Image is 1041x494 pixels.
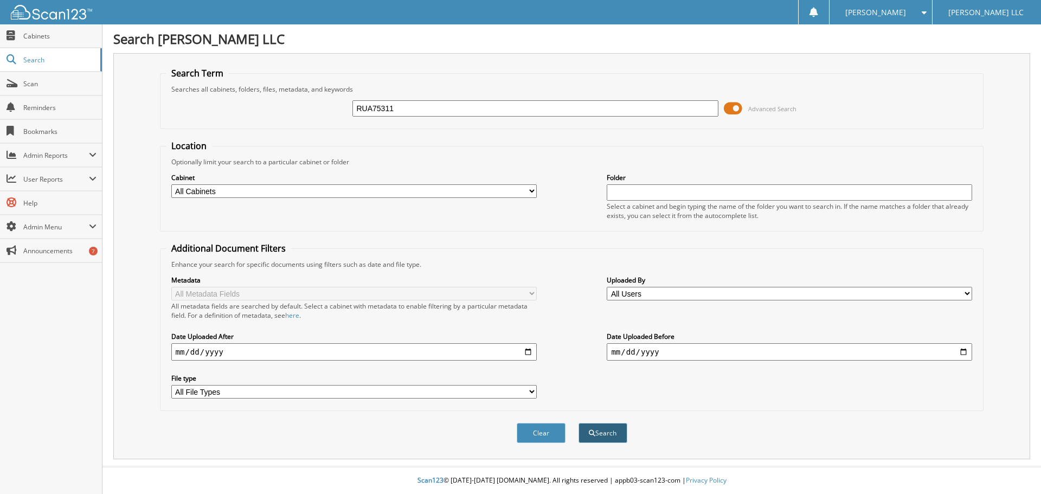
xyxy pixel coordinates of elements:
span: Scan [23,79,97,88]
label: Folder [607,173,972,182]
span: Admin Menu [23,222,89,232]
input: start [171,343,537,361]
div: 7 [89,247,98,255]
span: [PERSON_NAME] [845,9,906,16]
span: Cabinets [23,31,97,41]
a: Privacy Policy [686,476,727,485]
span: Admin Reports [23,151,89,160]
legend: Additional Document Filters [166,242,291,254]
div: Optionally limit your search to a particular cabinet or folder [166,157,978,166]
label: Cabinet [171,173,537,182]
span: Search [23,55,95,65]
span: User Reports [23,175,89,184]
img: scan123-logo-white.svg [11,5,92,20]
legend: Search Term [166,67,229,79]
span: Reminders [23,103,97,112]
button: Search [579,423,627,443]
label: Metadata [171,275,537,285]
span: Help [23,198,97,208]
span: Bookmarks [23,127,97,136]
span: Advanced Search [748,105,796,113]
h1: Search [PERSON_NAME] LLC [113,30,1030,48]
span: Announcements [23,246,97,255]
a: here [285,311,299,320]
label: Date Uploaded Before [607,332,972,341]
button: Clear [517,423,566,443]
input: end [607,343,972,361]
span: [PERSON_NAME] LLC [948,9,1024,16]
div: Select a cabinet and begin typing the name of the folder you want to search in. If the name match... [607,202,972,220]
div: Searches all cabinets, folders, files, metadata, and keywords [166,85,978,94]
legend: Location [166,140,212,152]
div: All metadata fields are searched by default. Select a cabinet with metadata to enable filtering b... [171,301,537,320]
label: File type [171,374,537,383]
label: Uploaded By [607,275,972,285]
span: Scan123 [417,476,444,485]
label: Date Uploaded After [171,332,537,341]
div: © [DATE]-[DATE] [DOMAIN_NAME]. All rights reserved | appb03-scan123-com | [102,467,1041,494]
div: Enhance your search for specific documents using filters such as date and file type. [166,260,978,269]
